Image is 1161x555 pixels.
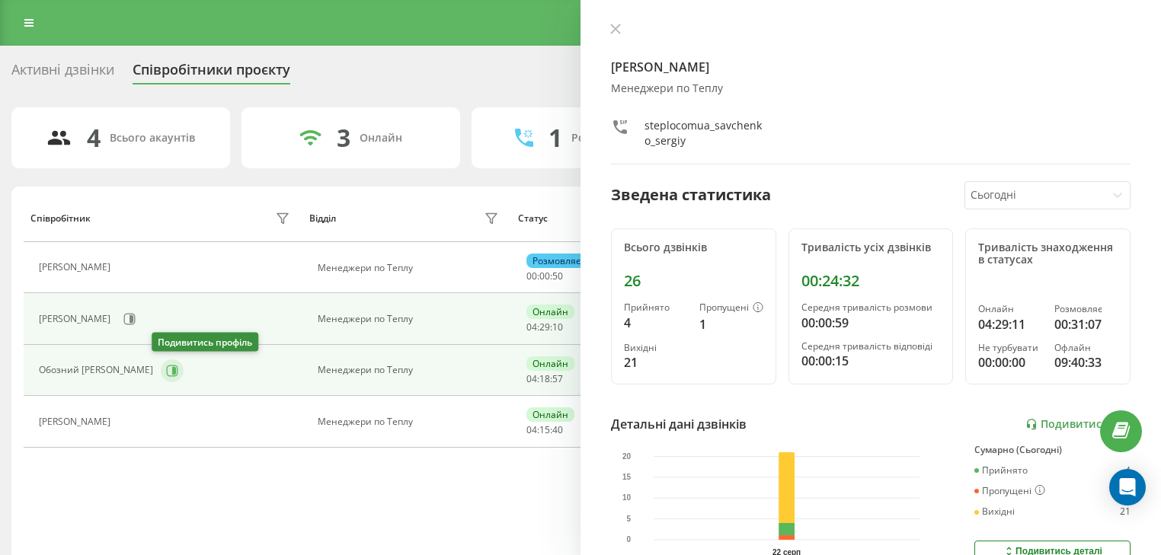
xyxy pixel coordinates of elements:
[526,271,563,282] div: : :
[526,425,563,435] div: : :
[974,506,1015,517] div: Вихідні
[801,341,941,352] div: Середня тривалість відповіді
[526,407,574,422] div: Онлайн
[360,132,402,145] div: Онлайн
[526,423,537,436] span: 04
[39,314,114,324] div: [PERSON_NAME]
[644,118,764,148] div: steplocomua_savchenko_sergiy
[624,302,687,313] div: Прийнято
[549,123,562,152] div: 1
[39,262,114,273] div: [PERSON_NAME]
[978,304,1041,314] div: Онлайн
[518,213,548,224] div: Статус
[624,343,687,353] div: Вихідні
[539,423,550,436] span: 15
[1054,343,1118,353] div: Офлайн
[622,473,632,481] text: 15
[974,445,1131,455] div: Сумарно (Сьогодні)
[1125,465,1131,476] div: 4
[571,132,645,145] div: Розмовляють
[978,241,1118,267] div: Тривалість знаходження в статусах
[699,302,763,314] div: Пропущені
[978,315,1041,333] div: 04:29:11
[801,314,941,332] div: 00:00:59
[526,254,587,268] div: Розмовляє
[801,241,941,254] div: Тривалість усіх дзвінків
[526,321,537,333] span: 04
[318,263,503,273] div: Менеджери по Теплу
[39,416,114,427] div: [PERSON_NAME]
[1025,418,1131,431] a: Подивитись звіт
[152,333,258,352] div: Подивитись профіль
[978,343,1041,353] div: Не турбувати
[337,123,350,152] div: 3
[552,270,563,282] span: 50
[39,365,157,375] div: Обозний [PERSON_NAME]
[11,62,114,85] div: Активні дзвінки
[611,415,747,433] div: Детальні дані дзвінків
[526,374,563,384] div: : :
[1109,469,1146,506] div: Open Intercom Messenger
[526,356,574,371] div: Онлайн
[526,270,537,282] span: 00
[539,321,550,333] span: 29
[801,302,941,313] div: Середня тривалість розмови
[1054,315,1118,333] div: 00:31:07
[110,132,195,145] div: Всього акаунтів
[801,352,941,370] div: 00:00:15
[526,305,574,319] div: Онлайн
[552,423,563,436] span: 40
[627,535,632,544] text: 0
[552,321,563,333] span: 10
[622,452,632,461] text: 20
[552,372,563,385] span: 57
[539,372,550,385] span: 18
[624,314,687,332] div: 4
[526,322,563,333] div: : :
[624,241,763,254] div: Всього дзвінків
[611,183,771,206] div: Зведена статистика
[318,314,503,324] div: Менеджери по Теплу
[978,353,1041,372] div: 00:00:00
[1054,353,1118,372] div: 09:40:33
[526,372,537,385] span: 04
[1054,304,1118,314] div: Розмовляє
[539,270,550,282] span: 00
[309,213,336,224] div: Відділ
[627,515,632,523] text: 5
[974,485,1045,497] div: Пропущені
[624,272,763,290] div: 26
[133,62,290,85] div: Співробітники проєкту
[699,315,763,333] div: 1
[318,416,503,427] div: Менеджери по Теплу
[974,465,1028,476] div: Прийнято
[611,82,1131,95] div: Менеджери по Теплу
[30,213,91,224] div: Співробітник
[611,58,1131,76] h4: [PERSON_NAME]
[801,272,941,290] div: 00:24:32
[624,353,687,372] div: 21
[622,494,632,502] text: 10
[318,365,503,375] div: Менеджери по Теплу
[1120,506,1131,517] div: 21
[87,123,101,152] div: 4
